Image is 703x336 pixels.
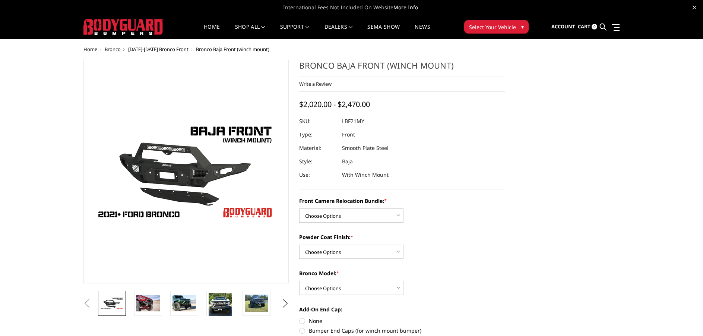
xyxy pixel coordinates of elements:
a: shop all [235,24,265,39]
a: Dealers [324,24,353,39]
dt: Use: [299,168,336,182]
label: None [299,317,505,325]
label: Powder Coat Finish: [299,233,505,241]
a: Bodyguard Ford Bronco [83,60,289,283]
a: More Info [393,4,418,11]
img: Bronco Baja Front (winch mount) [245,295,268,312]
dd: Front [342,128,355,141]
a: SEMA Show [367,24,400,39]
a: Account [551,17,575,37]
dt: Type: [299,128,336,141]
a: Bronco [105,46,121,53]
a: Support [280,24,310,39]
dd: With Winch Mount [342,168,389,182]
label: Add-On End Cap: [299,305,505,313]
button: Next [279,298,291,309]
img: Bronco Baja Front (winch mount) [136,295,160,311]
span: Bronco Baja Front (winch mount) [196,46,269,53]
img: Bronco Baja Front (winch mount) [209,293,232,317]
span: $2,020.00 - $2,470.00 [299,99,370,109]
dd: Baja [342,155,353,168]
dd: Smooth Plate Steel [342,141,389,155]
label: Bumper End Caps (for winch mount bumper) [299,327,505,335]
button: Select Your Vehicle [464,20,529,34]
h1: Bronco Baja Front (winch mount) [299,60,505,76]
a: News [415,24,430,39]
span: Account [551,23,575,30]
a: Cart 0 [578,17,597,37]
span: Select Your Vehicle [469,23,516,31]
a: [DATE]-[DATE] Bronco Front [128,46,189,53]
img: Bronco Baja Front (winch mount) [172,295,196,311]
img: Bodyguard Ford Bronco [100,297,124,310]
dt: Material: [299,141,336,155]
a: Home [204,24,220,39]
img: BODYGUARD BUMPERS [83,19,164,35]
a: Write a Review [299,81,332,87]
dd: LBF21MY [342,114,364,128]
span: Cart [578,23,590,30]
label: Bronco Model: [299,269,505,277]
span: 0 [592,24,597,29]
label: Front Camera Relocation Bundle: [299,197,505,205]
dt: Style: [299,155,336,168]
span: ▾ [521,23,524,31]
dt: SKU: [299,114,336,128]
a: Home [83,46,97,53]
button: Previous [82,298,93,309]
